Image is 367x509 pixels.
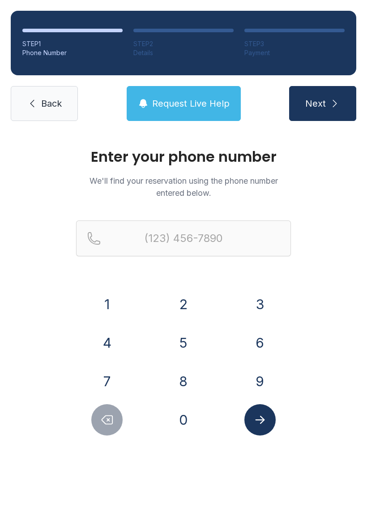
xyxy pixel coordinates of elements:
[133,48,234,57] div: Details
[244,48,345,57] div: Payment
[168,366,199,397] button: 8
[244,366,276,397] button: 9
[244,289,276,320] button: 3
[305,97,326,110] span: Next
[168,289,199,320] button: 2
[91,327,123,358] button: 4
[168,404,199,436] button: 0
[91,289,123,320] button: 1
[76,175,291,199] p: We'll find your reservation using the phone number entered below.
[22,39,123,48] div: STEP 1
[76,150,291,164] h1: Enter your phone number
[244,327,276,358] button: 6
[91,366,123,397] button: 7
[76,220,291,256] input: Reservation phone number
[244,404,276,436] button: Submit lookup form
[133,39,234,48] div: STEP 2
[22,48,123,57] div: Phone Number
[41,97,62,110] span: Back
[168,327,199,358] button: 5
[152,97,230,110] span: Request Live Help
[91,404,123,436] button: Delete number
[244,39,345,48] div: STEP 3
